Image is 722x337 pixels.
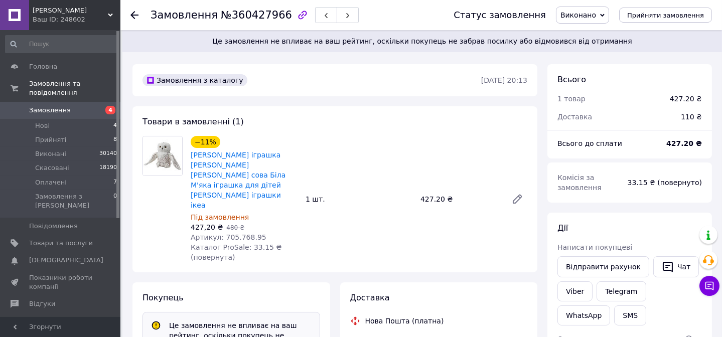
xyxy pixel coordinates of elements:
span: 0 [113,192,117,210]
span: Виконано [560,11,596,19]
span: Нові [35,121,50,130]
button: Чат з покупцем [699,276,719,296]
span: Замовлення [151,9,218,21]
span: Всього до сплати [557,139,622,147]
span: Написати покупцеві [557,243,632,251]
span: 33.15 ₴ (повернуто) [628,179,702,187]
span: Замовлення [29,106,71,115]
span: Дії [557,223,568,233]
div: Статус замовлення [454,10,546,20]
span: 480 ₴ [226,224,244,231]
span: Артикул: 705.768.95 [191,233,266,241]
span: 30140 [99,149,117,158]
div: Ваш ID: 248602 [33,15,120,24]
span: Каталог ProSale: 33.15 ₴ (повернута) [191,243,281,261]
button: Прийняти замовлення [619,8,712,23]
span: Відгуки [29,299,55,308]
div: 427.20 ₴ [670,94,702,104]
span: 18190 [99,163,117,173]
input: Пошук [5,35,118,53]
div: Нова Пошта (платна) [363,316,447,326]
span: Доставка [557,113,592,121]
span: Повідомлення [29,222,78,231]
div: 427.20 ₴ [416,192,503,206]
a: Редагувати [507,189,527,209]
span: Покупець [142,293,184,302]
div: −11% [191,136,220,148]
span: Дім Комфорт [33,6,108,15]
button: Чат [653,256,699,277]
span: Замовлення з [PERSON_NAME] [35,192,113,210]
div: Замовлення з каталогу [142,74,247,86]
span: Під замовлення [191,213,249,221]
span: Комісія за замовлення [557,174,602,192]
img: Плюшева іграшка Ikea Skogsduva Снігова сова Біла М'яка іграшка для дітей Плюшеві іграшки ікеа [143,136,182,176]
span: 4 [105,106,115,114]
span: Товари в замовленні (1) [142,117,244,126]
span: Всього [557,75,586,84]
span: Товари та послуги [29,239,93,248]
a: [PERSON_NAME] іграшка [PERSON_NAME] [PERSON_NAME] сова Біла М'яка іграшка для дітей [PERSON_NAME]... [191,151,285,209]
span: №360427966 [221,9,292,21]
span: Прийняті [35,135,66,144]
span: 7 [113,178,117,187]
button: Відправити рахунок [557,256,649,277]
span: Скасовані [35,163,69,173]
span: Показники роботи компанії [29,273,93,291]
a: Viber [557,281,593,301]
div: 110 ₴ [675,106,708,128]
span: Головна [29,62,57,71]
span: Це замовлення не впливає на ваш рейтинг, оскільки покупець не забрав посилку або відмовився від о... [134,36,710,46]
span: 1 товар [557,95,586,103]
span: Доставка [350,293,390,302]
a: Telegram [597,281,646,301]
span: Оплачені [35,178,67,187]
a: WhatsApp [557,305,610,325]
span: Виконані [35,149,66,158]
span: Замовлення та повідомлення [29,79,120,97]
span: 4 [113,121,117,130]
button: SMS [614,305,646,325]
div: 1 шт. [302,192,416,206]
span: 8 [113,135,117,144]
span: Прийняти замовлення [627,12,704,19]
span: 427,20 ₴ [191,223,223,231]
span: [DEMOGRAPHIC_DATA] [29,256,103,265]
div: Повернутися назад [130,10,138,20]
b: 427.20 ₴ [666,139,702,147]
time: [DATE] 20:13 [481,76,527,84]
